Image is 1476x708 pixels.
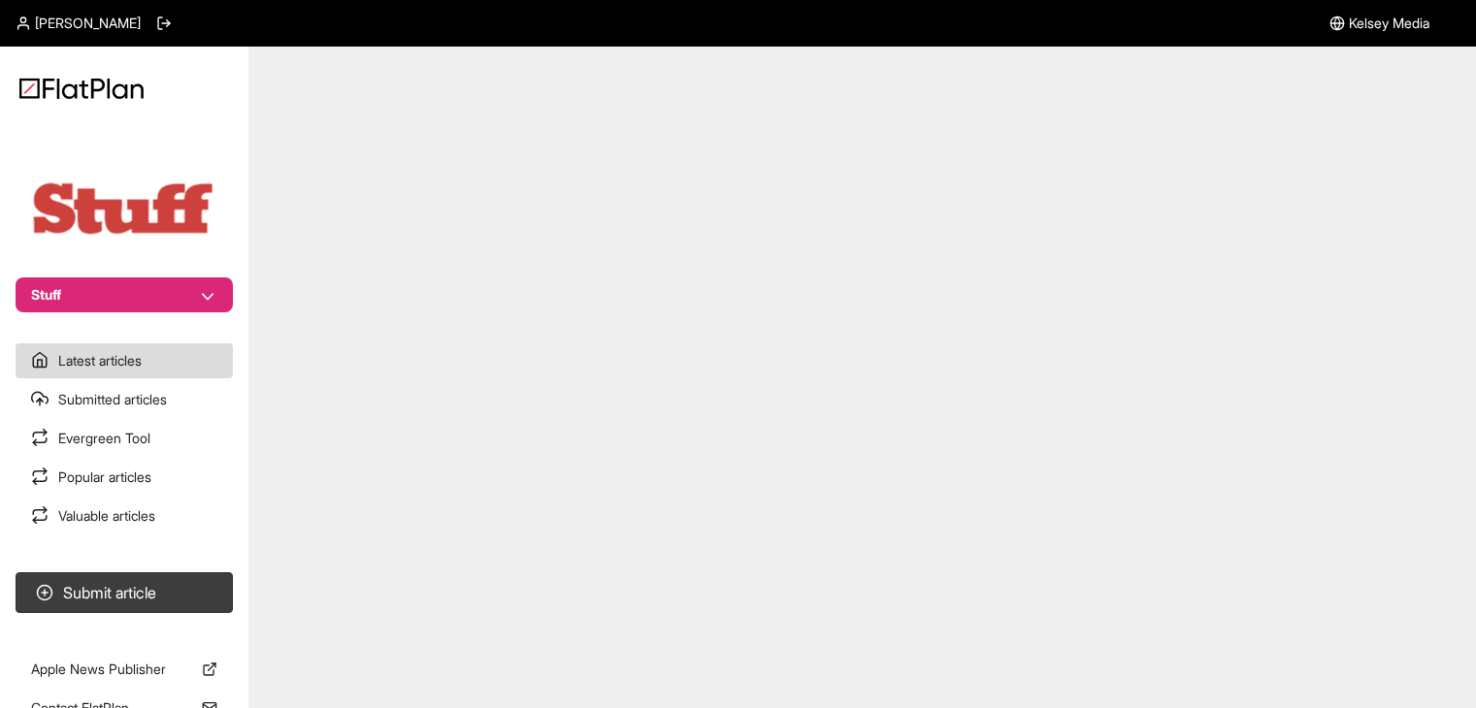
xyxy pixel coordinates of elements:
a: [PERSON_NAME] [16,14,141,33]
a: Apple News Publisher [16,652,233,687]
a: Valuable articles [16,499,233,533]
button: Submit article [16,572,233,613]
img: Publication Logo [27,178,221,239]
a: Popular articles [16,460,233,495]
img: Logo [19,78,144,99]
a: Submitted articles [16,382,233,417]
span: Kelsey Media [1349,14,1429,33]
span: [PERSON_NAME] [35,14,141,33]
button: Stuff [16,277,233,312]
a: Evergreen Tool [16,421,233,456]
a: Latest articles [16,343,233,378]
